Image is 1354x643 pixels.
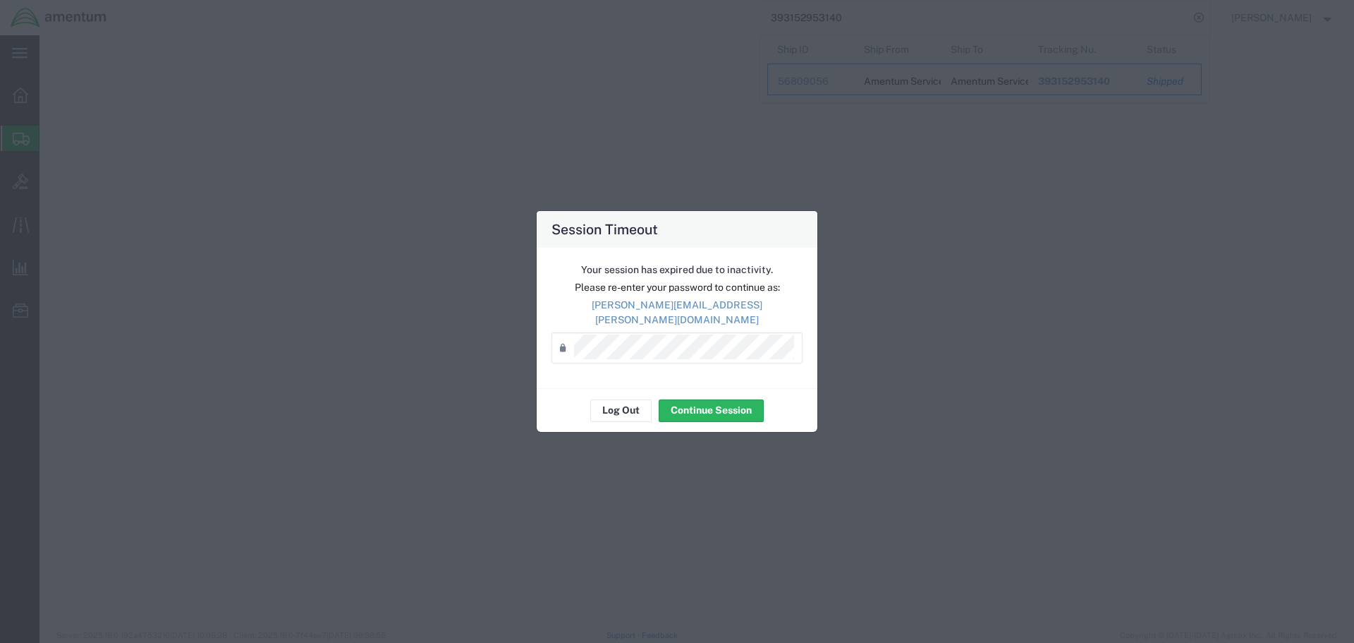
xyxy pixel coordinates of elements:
[551,280,803,295] p: Please re-enter your password to continue as:
[551,219,658,239] h4: Session Timeout
[551,263,803,277] p: Your session has expired due to inactivity.
[590,399,652,422] button: Log Out
[659,399,764,422] button: Continue Session
[551,298,803,327] p: [PERSON_NAME][EMAIL_ADDRESS][PERSON_NAME][DOMAIN_NAME]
